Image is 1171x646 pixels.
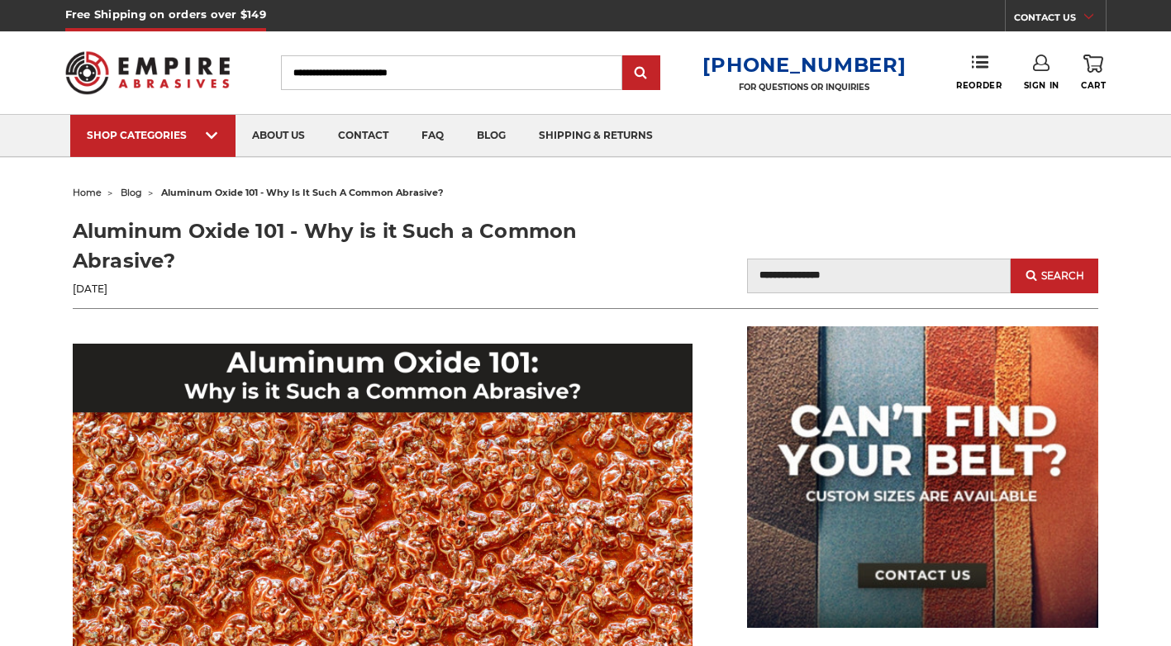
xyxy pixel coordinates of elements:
[236,115,321,157] a: about us
[702,82,906,93] p: FOR QUESTIONS OR INQUIRIES
[121,187,142,198] a: blog
[702,53,906,77] a: [PHONE_NUMBER]
[73,216,586,276] h1: Aluminum Oxide 101 - Why is it Such a Common Abrasive?
[1081,80,1106,91] span: Cart
[405,115,460,157] a: faq
[1081,55,1106,91] a: Cart
[956,80,1002,91] span: Reorder
[625,57,658,90] input: Submit
[1041,270,1084,282] span: Search
[460,115,522,157] a: blog
[161,187,443,198] span: aluminum oxide 101 - why is it such a common abrasive?
[747,326,1098,628] img: promo banner for custom belts.
[956,55,1002,90] a: Reorder
[87,129,219,141] div: SHOP CATEGORIES
[1014,8,1106,31] a: CONTACT US
[1011,259,1098,293] button: Search
[65,40,231,105] img: Empire Abrasives
[73,187,102,198] a: home
[1024,80,1059,91] span: Sign In
[321,115,405,157] a: contact
[73,282,586,297] p: [DATE]
[522,115,669,157] a: shipping & returns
